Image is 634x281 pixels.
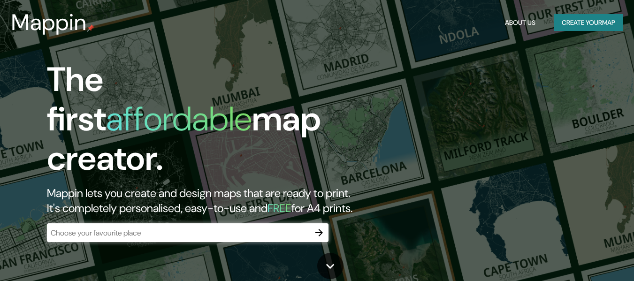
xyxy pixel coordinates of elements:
iframe: Help widget launcher [550,244,624,271]
h1: affordable [106,97,252,141]
button: About Us [501,14,539,31]
h1: The first map creator. [47,60,364,186]
input: Choose your favourite place [47,228,310,238]
h5: FREE [267,201,291,215]
button: Create yourmap [554,14,623,31]
h3: Mappin [11,9,87,36]
img: mappin-pin [87,24,94,32]
h2: Mappin lets you create and design maps that are ready to print. It's completely personalised, eas... [47,186,364,216]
